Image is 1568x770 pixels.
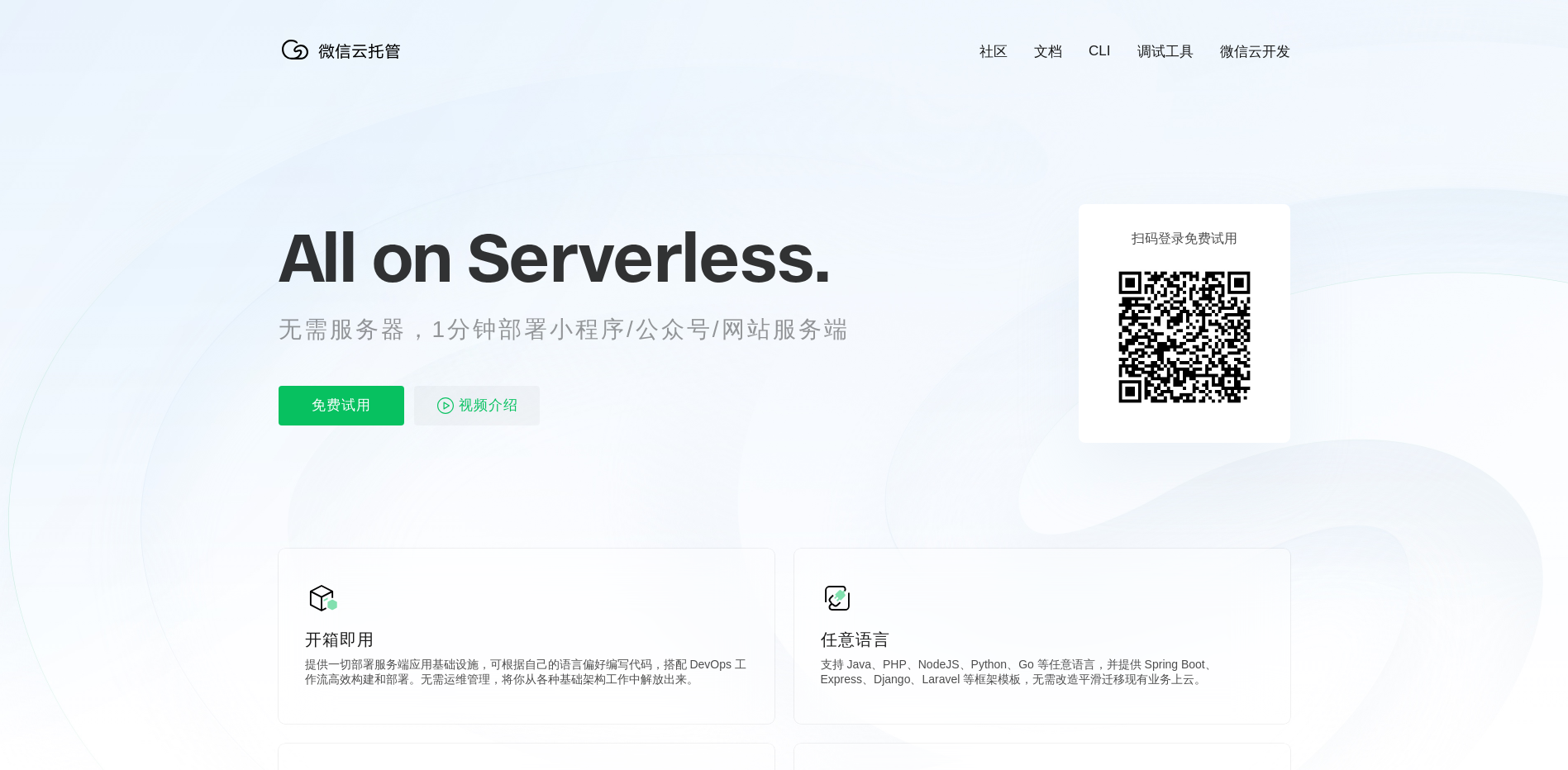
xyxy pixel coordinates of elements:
[1034,42,1062,61] a: 文档
[305,658,748,691] p: 提供一切部署服务端应用基础设施，可根据自己的语言偏好编写代码，搭配 DevOps 工作流高效构建和部署。无需运维管理，将你从各种基础架构工作中解放出来。
[1089,43,1110,59] a: CLI
[467,216,830,298] span: Serverless.
[459,386,518,425] span: 视频介绍
[979,42,1008,61] a: 社区
[1137,42,1194,61] a: 调试工具
[279,216,451,298] span: All on
[279,55,411,69] a: 微信云托管
[279,313,880,346] p: 无需服务器，1分钟部署小程序/公众号/网站服务端
[436,396,455,416] img: video_play.svg
[1132,231,1237,248] p: 扫码登录免费试用
[821,658,1264,691] p: 支持 Java、PHP、NodeJS、Python、Go 等任意语言，并提供 Spring Boot、Express、Django、Laravel 等框架模板，无需改造平滑迁移现有业务上云。
[821,628,1264,651] p: 任意语言
[1220,42,1290,61] a: 微信云开发
[279,386,404,425] p: 免费试用
[279,33,411,66] img: 微信云托管
[305,628,748,651] p: 开箱即用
